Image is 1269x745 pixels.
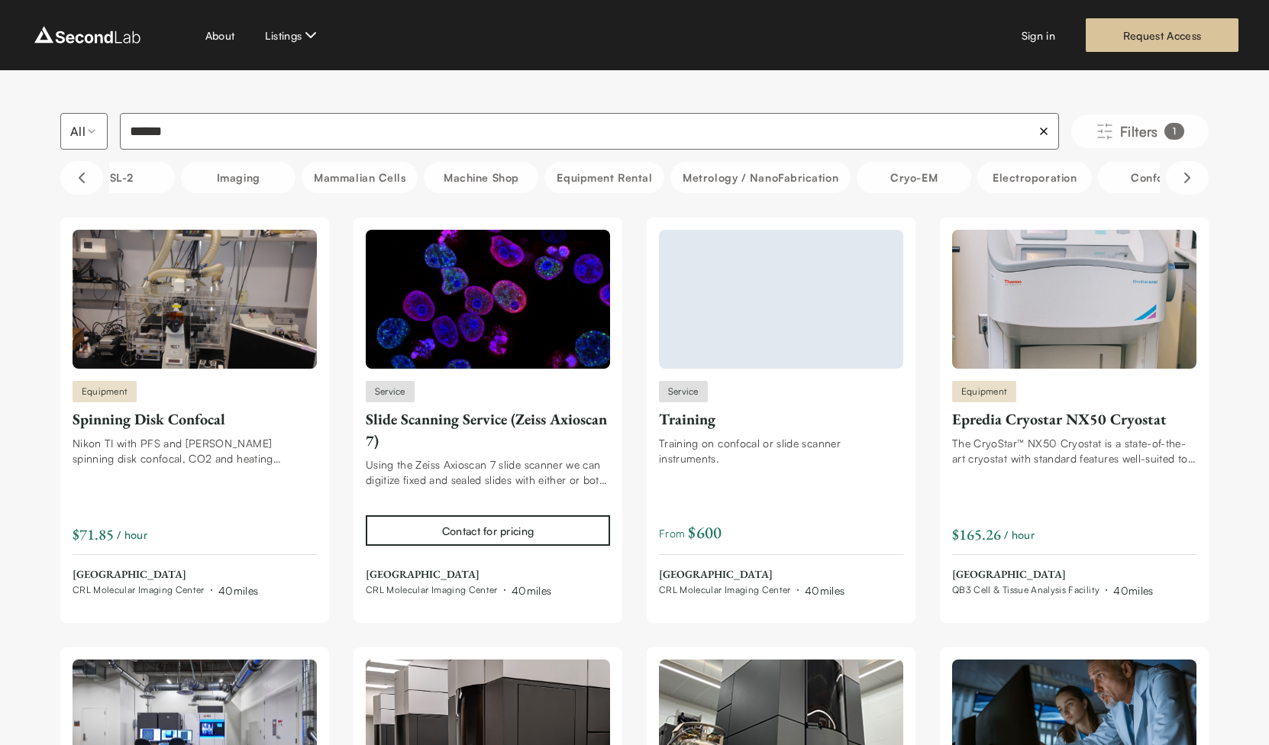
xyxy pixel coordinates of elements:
[952,524,1001,545] div: $165.26
[366,567,551,582] span: [GEOGRAPHIC_DATA]
[952,230,1196,598] a: Epredia Cryostar NX50 CryostatEquipmentEpredia Cryostar NX50 CryostatThe CryoStar™ NX50 Cryostat ...
[659,567,844,582] span: [GEOGRAPHIC_DATA]
[73,567,258,582] span: [GEOGRAPHIC_DATA]
[1166,161,1209,195] button: Scroll right
[1164,123,1184,140] div: 1
[1113,582,1153,598] div: 40 miles
[1120,121,1158,142] span: Filters
[977,162,1092,193] button: Electroporation
[60,113,108,150] button: Select listing type
[218,582,258,598] div: 40 miles
[366,584,498,596] span: CRL Molecular Imaging Center
[544,162,664,193] button: Equipment Rental
[366,408,610,451] div: Slide Scanning Service (Zeiss Axioscan 7)
[668,385,699,398] span: Service
[375,385,405,398] span: Service
[1022,27,1055,44] a: Sign in
[805,582,844,598] div: 40 miles
[952,230,1196,369] img: Epredia Cryostar NX50 Cryostat
[670,162,851,193] button: Metrology / NanoFabrication
[659,584,791,596] span: CRL Molecular Imaging Center
[952,436,1196,466] div: The CryoStar™ NX50 Cryostat is a state-of-the-art cryostat with standard features well-suited to ...
[659,408,903,430] div: Training
[659,521,722,545] span: From
[366,457,610,488] div: Using the Zeiss Axioscan 7 slide scanner we can digitize fixed and sealed slides with either or b...
[1098,162,1212,193] button: Confocal
[952,584,1099,596] span: QB3 Cell & Tissue Analysis Facility
[60,162,175,193] button: BSL-2
[73,230,317,369] img: Spinning Disk Confocal
[73,230,317,598] a: Spinning Disk ConfocalEquipmentSpinning Disk ConfocalNikon TI with PFS and [PERSON_NAME] spinning...
[73,408,317,430] div: Spinning Disk Confocal
[181,162,295,193] button: Imaging
[442,523,534,539] div: Contact for pricing
[952,408,1196,430] div: Epredia Cryostar NX50 Cryostat
[205,27,235,44] a: About
[961,385,1007,398] span: Equipment
[302,162,418,193] button: Mammalian Cells
[659,436,903,466] div: Training on confocal or slide scanner instruments.
[73,436,317,466] div: Nikon TI with PFS and [PERSON_NAME] spinning disk confocal, CO2 and heating incubation chamber wi...
[73,524,114,545] div: $71.85
[688,521,722,545] span: $ 600
[659,230,903,598] a: ServiceTrainingTraining on confocal or slide scanner instruments.From $600[GEOGRAPHIC_DATA]CRL Mo...
[952,567,1154,582] span: [GEOGRAPHIC_DATA]
[31,23,144,47] img: logo
[73,584,205,596] span: CRL Molecular Imaging Center
[366,230,610,598] a: Slide Scanning Service (Zeiss Axioscan 7)ServiceSlide Scanning Service (Zeiss Axioscan 7)Using th...
[366,230,610,369] img: Slide Scanning Service (Zeiss Axioscan 7)
[1071,114,1209,148] button: Filters
[265,26,320,44] button: Listings
[117,527,147,543] span: / hour
[1004,527,1035,543] span: / hour
[1086,18,1238,52] a: Request Access
[60,161,103,195] button: Scroll left
[512,582,551,598] div: 40 miles
[82,385,128,398] span: Equipment
[857,162,971,193] button: Cryo-EM
[424,162,538,193] button: Machine Shop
